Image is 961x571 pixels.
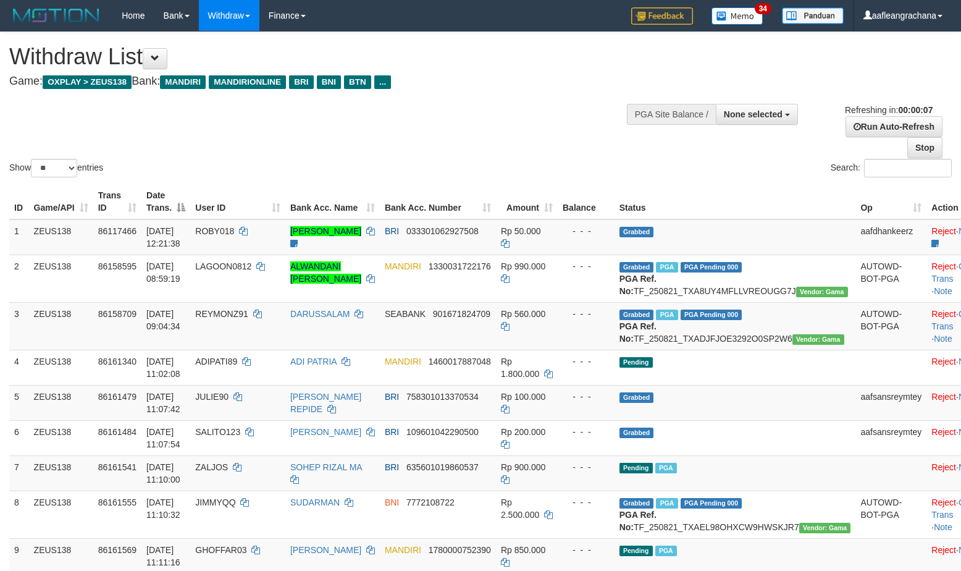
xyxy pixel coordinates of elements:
[619,428,654,438] span: Grabbed
[29,350,93,385] td: ZEUS138
[9,420,29,455] td: 6
[563,225,610,237] div: - - -
[681,498,742,509] span: PGA Pending
[385,261,421,271] span: MANDIRI
[501,261,545,271] span: Rp 990.000
[855,302,926,350] td: AUTOWD-BOT-PGA
[619,546,653,556] span: Pending
[619,357,653,368] span: Pending
[907,137,942,158] a: Stop
[864,159,952,177] input: Search:
[385,545,421,555] span: MANDIRI
[290,357,337,366] a: ADI PATRIA
[831,159,952,177] label: Search:
[195,462,228,472] span: ZALJOS
[290,226,361,236] a: [PERSON_NAME]
[655,463,677,473] span: Marked by aafpengsreynich
[796,287,848,297] span: Vendor URL: https://trx31.1velocity.biz
[615,184,856,219] th: Status
[290,261,361,284] a: ALWANDANI [PERSON_NAME]
[631,7,693,25] img: Feedback.jpg
[433,309,490,319] span: Copy 901671824709 to clipboard
[615,302,856,350] td: TF_250821_TXADJFJOE3292O0SP2W6
[146,462,180,484] span: [DATE] 11:10:00
[290,309,350,319] a: DARUSSALAM
[627,104,716,125] div: PGA Site Balance /
[290,392,361,414] a: [PERSON_NAME] REPIDE
[344,75,371,89] span: BTN
[385,427,399,437] span: BRI
[429,357,491,366] span: Copy 1460017887048 to clipboard
[9,385,29,420] td: 5
[619,510,657,532] b: PGA Ref. No:
[619,321,657,344] b: PGA Ref. No:
[501,462,545,472] span: Rp 900.000
[29,302,93,350] td: ZEUS138
[146,497,180,520] span: [DATE] 11:10:32
[615,255,856,302] td: TF_250821_TXA8UY4MFLLVREOUGG7J
[501,357,539,379] span: Rp 1.800.000
[146,309,180,331] span: [DATE] 09:04:34
[195,545,246,555] span: GHOFFAR03
[146,357,180,379] span: [DATE] 11:02:08
[406,226,479,236] span: Copy 033301062927508 to clipboard
[619,310,654,320] span: Grabbed
[9,75,628,88] h4: Game: Bank:
[711,7,763,25] img: Button%20Memo.svg
[681,262,742,273] span: PGA Pending
[558,184,615,219] th: Balance
[406,392,479,402] span: Copy 758301013370534 to clipboard
[799,523,851,533] span: Vendor URL: https://trx31.1velocity.biz
[98,427,136,437] span: 86161484
[9,219,29,255] td: 1
[9,44,628,69] h1: Withdraw List
[290,497,340,507] a: SUDARMAN
[656,310,678,320] span: Marked by aafpengsreynich
[656,262,678,273] span: Marked by aafanarl
[782,7,844,24] img: panduan.png
[9,255,29,302] td: 2
[195,392,229,402] span: JULIE90
[141,184,190,219] th: Date Trans.: activate to sort column descending
[931,392,956,402] a: Reject
[98,261,136,271] span: 86158595
[29,219,93,255] td: ZEUS138
[289,75,313,89] span: BRI
[406,497,455,507] span: Copy 7772108722 to clipboard
[563,308,610,320] div: - - -
[655,546,677,556] span: Marked by aafanarl
[619,227,654,237] span: Grabbed
[724,109,783,119] span: None selected
[195,357,237,366] span: ADIPATI89
[619,274,657,296] b: PGA Ref. No:
[501,226,541,236] span: Rp 50.000
[931,427,956,437] a: Reject
[501,497,539,520] span: Rp 2.500.000
[146,226,180,248] span: [DATE] 12:21:38
[681,310,742,320] span: PGA Pending
[406,427,479,437] span: Copy 109601042290500 to clipboard
[290,462,362,472] a: SOHEP RIZAL MA
[619,392,654,403] span: Grabbed
[931,261,956,271] a: Reject
[931,309,956,319] a: Reject
[31,159,77,177] select: Showentries
[615,491,856,538] td: TF_250821_TXAEL98OHXCW9HWSKJR7
[98,226,136,236] span: 86117466
[934,334,952,344] a: Note
[29,184,93,219] th: Game/API: activate to sort column ascending
[501,545,545,555] span: Rp 850.000
[563,391,610,403] div: - - -
[792,334,844,345] span: Vendor URL: https://trx31.1velocity.biz
[160,75,206,89] span: MANDIRI
[385,497,399,507] span: BNI
[619,498,654,509] span: Grabbed
[93,184,141,219] th: Trans ID: activate to sort column ascending
[98,357,136,366] span: 86161340
[898,105,933,115] strong: 00:00:07
[9,159,103,177] label: Show entries
[29,385,93,420] td: ZEUS138
[855,420,926,455] td: aafsansreymtey
[98,392,136,402] span: 86161479
[9,302,29,350] td: 3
